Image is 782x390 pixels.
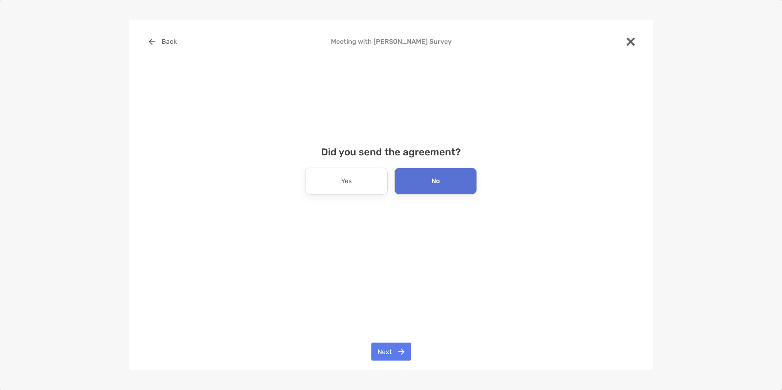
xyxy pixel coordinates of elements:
h4: Did you send the agreement? [142,146,640,158]
p: Yes [341,175,352,188]
img: close modal [627,38,635,46]
img: button icon [149,38,155,45]
p: No [431,175,440,188]
h4: Meeting with [PERSON_NAME] Survey [142,38,640,45]
button: Back [142,33,183,51]
img: button icon [398,348,404,355]
button: Next [371,343,411,361]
